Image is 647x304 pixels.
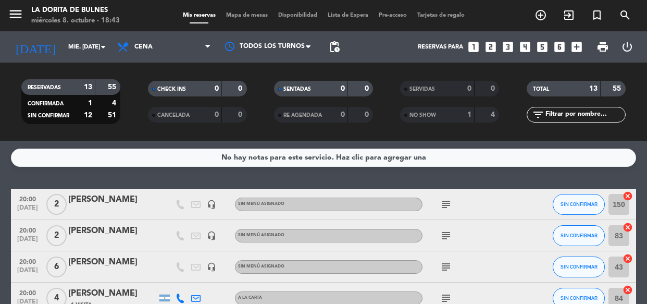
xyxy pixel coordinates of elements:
strong: 55 [108,83,118,91]
span: 20:00 [15,286,41,298]
span: Sin menú asignado [238,202,284,206]
span: SIN CONFIRMAR [28,113,69,118]
span: CANCELADA [157,113,190,118]
i: arrow_drop_down [97,41,109,53]
div: LOG OUT [615,31,640,63]
span: Pre-acceso [374,13,412,18]
span: 20:00 [15,224,41,236]
i: looks_6 [553,40,566,54]
strong: 4 [112,100,118,107]
i: headset_mic [207,262,216,272]
strong: 55 [613,85,623,92]
strong: 4 [491,111,497,118]
span: 2 [46,225,67,246]
i: exit_to_app [563,9,575,21]
div: No hay notas para este servicio. Haz clic para agregar una [221,152,426,164]
strong: 0 [341,111,345,118]
div: [PERSON_NAME] [68,256,157,269]
strong: 51 [108,112,118,119]
span: Disponibilidad [273,13,322,18]
i: looks_4 [518,40,532,54]
strong: 0 [215,111,219,118]
button: SIN CONFIRMAR [553,257,605,277]
strong: 1 [88,100,92,107]
strong: 0 [491,85,497,92]
div: miércoles 8. octubre - 18:43 [31,16,120,26]
span: Lista de Espera [322,13,374,18]
strong: 0 [467,85,471,92]
span: CHECK INS [157,87,186,92]
span: TOTAL [533,87,549,92]
i: cancel [623,191,633,201]
strong: 13 [589,85,598,92]
span: [DATE] [15,267,41,279]
i: looks_two [484,40,497,54]
span: SIN CONFIRMAR [561,264,598,270]
span: NO SHOW [409,113,436,118]
span: 6 [46,257,67,277]
div: [PERSON_NAME] [68,193,157,206]
i: filter_list [532,108,544,121]
i: cancel [623,222,633,233]
strong: 0 [215,85,219,92]
span: [DATE] [15,204,41,216]
span: pending_actions [328,41,341,53]
div: [PERSON_NAME] [68,224,157,238]
i: add_box [570,40,583,54]
span: 2 [46,194,67,215]
span: Mis reservas [178,13,221,18]
span: Cena [134,43,153,51]
strong: 0 [238,85,244,92]
button: menu [8,6,23,26]
i: looks_3 [501,40,515,54]
i: looks_one [467,40,480,54]
span: Sin menú asignado [238,264,284,269]
div: La Dorita de Bulnes [31,5,120,16]
span: A LA CARTA [238,296,262,300]
strong: 13 [84,83,92,91]
span: RE AGENDADA [283,113,322,118]
span: Tarjetas de regalo [412,13,470,18]
i: add_circle_outline [534,9,547,21]
strong: 0 [238,111,244,118]
i: headset_mic [207,231,216,240]
span: RESERVADAS [28,85,61,90]
i: search [619,9,631,21]
i: power_settings_new [621,41,633,53]
i: cancel [623,253,633,264]
span: SENTADAS [283,87,311,92]
i: subject [440,198,452,211]
span: print [596,41,609,53]
span: SIN CONFIRMAR [561,295,598,301]
i: subject [440,229,452,242]
strong: 1 [467,111,471,118]
span: Reservas para [418,44,463,51]
i: menu [8,6,23,22]
span: Sin menú asignado [238,233,284,237]
strong: 12 [84,112,92,119]
span: Mapa de mesas [221,13,273,18]
span: 20:00 [15,192,41,204]
i: cancel [623,285,633,295]
span: CONFIRMADA [28,101,64,106]
i: [DATE] [8,35,63,58]
button: SIN CONFIRMAR [553,194,605,215]
span: [DATE] [15,236,41,248]
span: SERVIDAS [409,87,435,92]
button: SIN CONFIRMAR [553,225,605,246]
i: turned_in_not [591,9,603,21]
strong: 0 [365,111,371,118]
span: SIN CONFIRMAR [561,233,598,238]
i: looks_5 [536,40,549,54]
strong: 0 [341,85,345,92]
span: SIN CONFIRMAR [561,201,598,207]
input: Filtrar por nombre... [544,109,625,120]
i: subject [440,261,452,273]
strong: 0 [365,85,371,92]
span: 20:00 [15,255,41,267]
div: [PERSON_NAME] [68,287,157,300]
i: headset_mic [207,200,216,209]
